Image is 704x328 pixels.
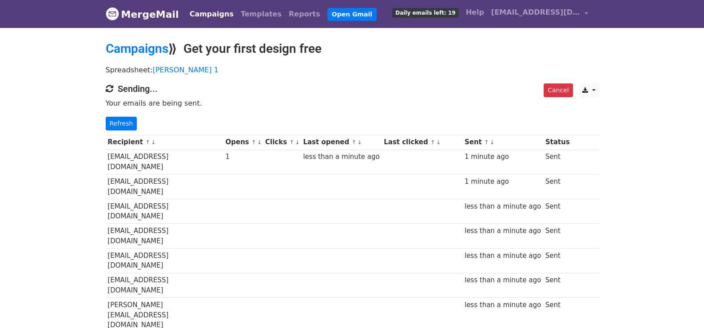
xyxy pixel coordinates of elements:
a: [EMAIL_ADDRESS][DOMAIN_NAME] [488,4,592,24]
a: Open Gmail [327,8,377,21]
td: Sent [543,224,572,249]
td: [EMAIL_ADDRESS][DOMAIN_NAME] [106,224,223,249]
a: Help [462,4,488,21]
a: ↓ [490,139,495,146]
td: Sent [543,174,572,199]
td: Sent [543,249,572,273]
th: Last opened [301,135,382,150]
div: 1 minute ago [465,177,541,187]
th: Opens [223,135,263,150]
td: [EMAIL_ADDRESS][DOMAIN_NAME] [106,199,223,224]
div: 1 minute ago [465,152,541,162]
td: [EMAIL_ADDRESS][DOMAIN_NAME] [106,150,223,174]
a: [PERSON_NAME] 1 [153,66,219,74]
th: Sent [462,135,543,150]
div: less than a minute ago [303,152,379,162]
td: [EMAIL_ADDRESS][DOMAIN_NAME] [106,174,223,199]
td: Sent [543,199,572,224]
a: ↓ [257,139,262,146]
th: Status [543,135,572,150]
div: less than a minute ago [465,251,541,261]
div: less than a minute ago [465,300,541,310]
a: Daily emails left: 19 [389,4,462,21]
h4: Sending... [106,83,599,94]
a: ↑ [251,139,256,146]
a: Campaigns [106,41,168,56]
a: ↓ [151,139,156,146]
td: [EMAIL_ADDRESS][DOMAIN_NAME] [106,249,223,273]
a: Templates [237,5,285,23]
a: Reports [285,5,324,23]
a: ↑ [484,139,489,146]
a: Cancel [544,83,573,97]
div: 1 [226,152,261,162]
h2: ⟫ Get your first design free [106,41,599,56]
div: less than a minute ago [465,275,541,285]
a: ↓ [295,139,300,146]
a: ↑ [430,139,435,146]
a: Campaigns [186,5,237,23]
div: less than a minute ago [465,226,541,236]
a: ↑ [289,139,294,146]
p: Your emails are being sent. [106,99,599,108]
a: ↓ [436,139,441,146]
iframe: Chat Widget [660,285,704,328]
a: Refresh [106,117,137,130]
a: ↑ [145,139,150,146]
p: Spreadsheet: [106,65,599,75]
span: Daily emails left: 19 [392,8,458,18]
a: MergeMail [106,5,179,24]
span: [EMAIL_ADDRESS][DOMAIN_NAME] [491,7,580,18]
th: Clicks [263,135,301,150]
td: Sent [543,150,572,174]
a: ↑ [351,139,356,146]
th: Last clicked [382,135,462,150]
img: MergeMail logo [106,7,119,20]
a: ↓ [357,139,362,146]
td: Sent [543,273,572,298]
th: Recipient [106,135,223,150]
td: [EMAIL_ADDRESS][DOMAIN_NAME] [106,273,223,298]
div: less than a minute ago [465,202,541,212]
